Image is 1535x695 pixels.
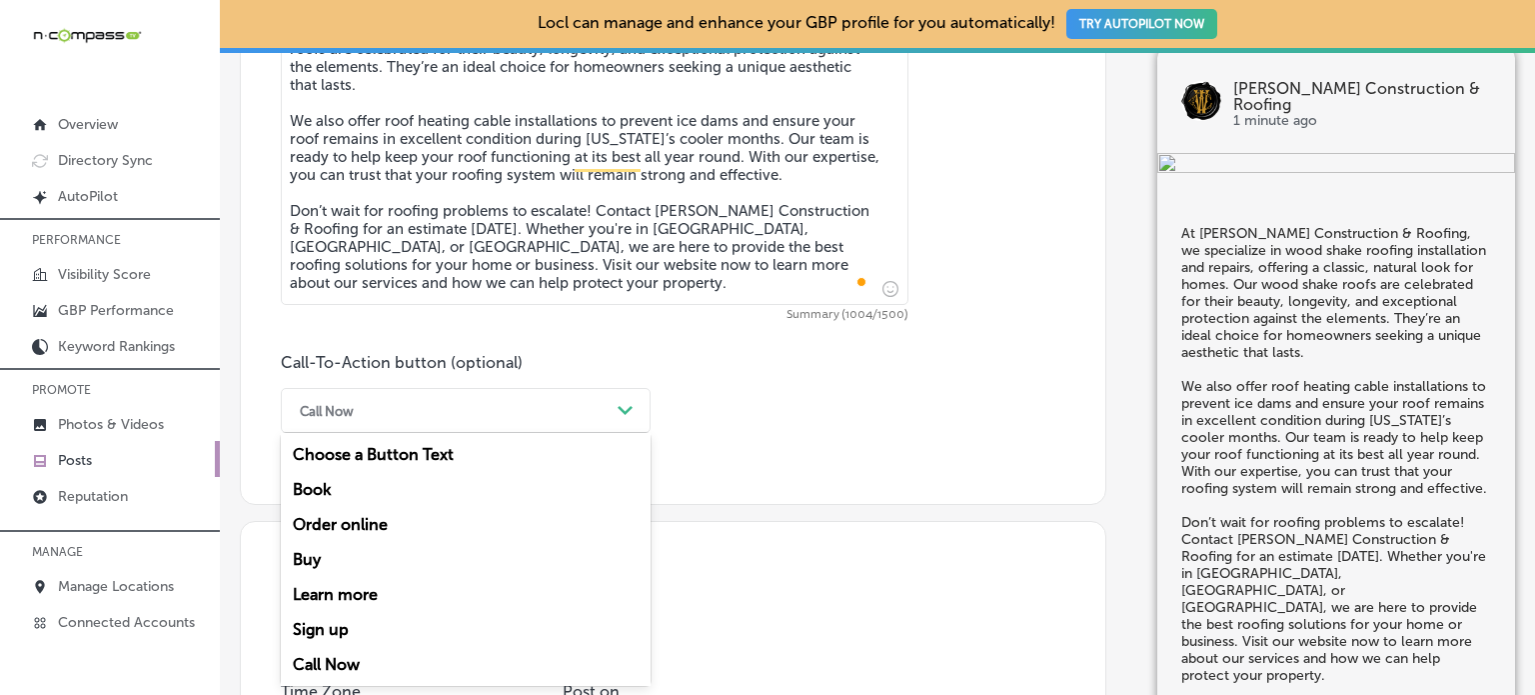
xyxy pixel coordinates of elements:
h3: Publishing options [281,578,1065,607]
div: Buy [281,542,651,577]
img: 660ab0bf-5cc7-4cb8-ba1c-48b5ae0f18e60NCTV_CLogo_TV_Black_-500x88.png [32,26,142,45]
div: Call Now [300,403,354,418]
img: logo [1181,81,1221,121]
p: [PERSON_NAME] Construction & Roofing [1233,81,1491,113]
span: Insert emoji [873,276,898,301]
p: Keyword Rankings [58,338,175,355]
div: Call Now [281,647,651,682]
div: Learn more [281,577,651,612]
div: Order online [281,507,651,542]
h5: At [PERSON_NAME] Construction & Roofing, we specialize in wood shake roofing installation and rep... [1181,225,1491,684]
p: Manage Locations [58,578,174,595]
img: 47d2afb8-d4d4-4ad6-9d1e-cb07d87d4c02 [1157,153,1515,177]
p: Connected Accounts [58,614,195,631]
p: Reputation [58,488,128,505]
label: Call-To-Action button (optional) [281,353,523,372]
div: Choose a Button Text [281,437,651,472]
div: Book [281,472,651,507]
p: 1 minute ago [1233,113,1491,129]
p: Directory Sync [58,152,153,169]
p: Visibility Score [58,266,151,283]
button: TRY AUTOPILOT NOW [1066,9,1217,39]
p: AutoPilot [58,188,118,205]
div: Sign up [281,612,651,647]
p: Overview [58,116,118,133]
p: Posts [58,452,92,469]
span: Summary (1004/1500) [281,309,908,321]
p: Photos & Videos [58,416,164,433]
p: GBP Performance [58,302,174,319]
